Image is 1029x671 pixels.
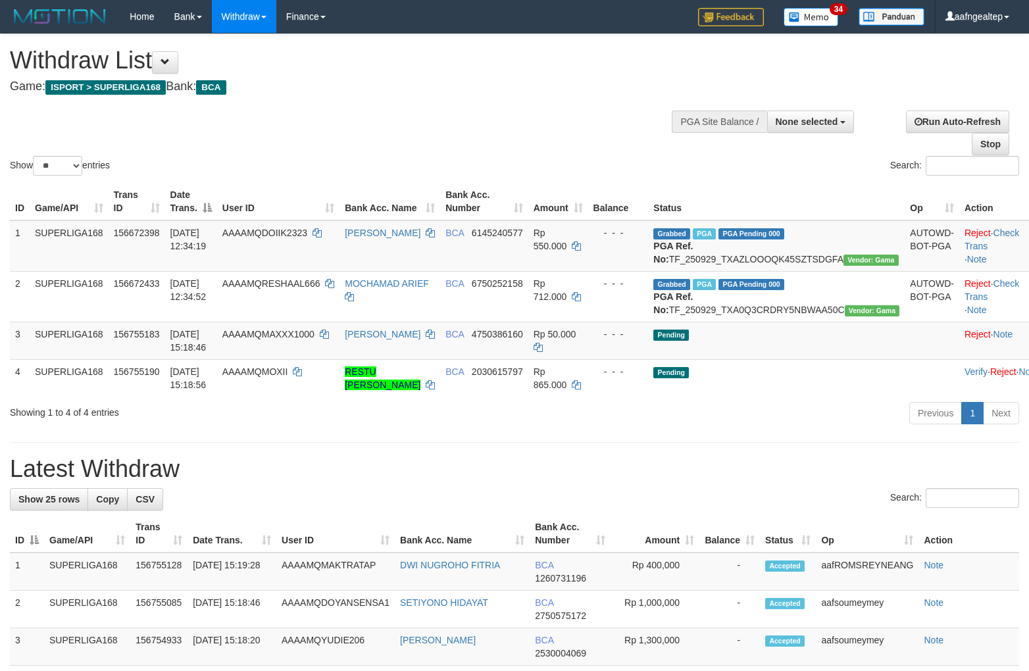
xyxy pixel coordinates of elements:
span: BCA [535,560,553,570]
span: ISPORT > SUPERLIGA168 [45,80,166,95]
img: MOTION_logo.png [10,7,110,26]
th: Date Trans.: activate to sort column descending [165,183,217,220]
a: Previous [909,402,962,424]
a: Next [983,402,1019,424]
td: SUPERLIGA168 [30,322,109,359]
span: PGA Pending [718,228,784,239]
td: 156754933 [130,628,188,666]
td: Rp 1,300,000 [611,628,699,666]
span: BCA [196,80,226,95]
div: - - - [593,365,643,378]
img: panduan.png [859,8,924,26]
td: AUTOWD-BOT-PGA [905,220,959,272]
th: Action [918,515,1019,553]
th: Bank Acc. Name: activate to sort column ascending [339,183,440,220]
a: Reject [965,278,991,289]
td: [DATE] 15:18:20 [188,628,276,666]
a: Show 25 rows [10,488,88,510]
td: AAAAMQYUDIE206 [276,628,395,666]
a: 1 [961,402,984,424]
span: [DATE] 15:18:56 [170,366,207,390]
a: [PERSON_NAME] [345,228,420,238]
span: AAAAMQDOIIK2323 [222,228,307,238]
th: Status [648,183,905,220]
th: Op: activate to sort column ascending [905,183,959,220]
a: Reject [990,366,1016,377]
span: AAAAMQMOXII [222,366,288,377]
span: Accepted [765,560,805,572]
td: SUPERLIGA168 [44,553,130,591]
span: Show 25 rows [18,494,80,505]
td: 156755128 [130,553,188,591]
span: Accepted [765,635,805,647]
a: [PERSON_NAME] [400,635,476,645]
button: None selected [767,111,855,133]
a: MOCHAMAD ARIEF [345,278,429,289]
td: SUPERLIGA168 [44,591,130,628]
div: Showing 1 to 4 of 4 entries [10,401,419,419]
label: Search: [890,488,1019,508]
span: Marked by aafsoycanthlai [693,228,716,239]
a: [PERSON_NAME] [345,329,420,339]
td: SUPERLIGA168 [30,359,109,397]
span: [DATE] 12:34:19 [170,228,207,251]
th: Bank Acc. Name: activate to sort column ascending [395,515,530,553]
a: Verify [965,366,988,377]
span: BCA [445,228,464,238]
td: AUTOWD-BOT-PGA [905,271,959,322]
span: Rp 50.000 [534,329,576,339]
a: Note [967,254,987,264]
span: 156755183 [114,329,160,339]
th: Amount: activate to sort column ascending [528,183,588,220]
a: Check Trans [965,228,1019,251]
td: TF_250929_TXAZLOOOQK45SZTSDGFA [648,220,905,272]
span: AAAAMQRESHAAL666 [222,278,320,289]
td: 156755085 [130,591,188,628]
input: Search: [926,488,1019,508]
th: Trans ID: activate to sort column ascending [130,515,188,553]
span: None selected [776,116,838,127]
th: Bank Acc. Number: activate to sort column ascending [440,183,528,220]
a: SETIYONO HIDAYAT [400,597,488,608]
span: Accepted [765,598,805,609]
td: [DATE] 15:19:28 [188,553,276,591]
td: AAAAMQDOYANSENSA1 [276,591,395,628]
td: AAAAMQMAKTRATAP [276,553,395,591]
h1: Latest Withdraw [10,456,1019,482]
th: Trans ID: activate to sort column ascending [109,183,165,220]
span: BCA [445,329,464,339]
td: 3 [10,628,44,666]
a: Reject [965,228,991,238]
td: 1 [10,553,44,591]
span: Copy 6750252158 to clipboard [472,278,523,289]
a: Note [924,597,943,608]
span: Copy 4750386160 to clipboard [472,329,523,339]
th: User ID: activate to sort column ascending [276,515,395,553]
td: 2 [10,591,44,628]
span: [DATE] 15:18:46 [170,329,207,353]
span: 156672433 [114,278,160,289]
td: aafROMSREYNEANG [816,553,918,591]
span: Grabbed [653,279,690,290]
span: 156755190 [114,366,160,377]
span: PGA Pending [718,279,784,290]
span: BCA [445,278,464,289]
span: CSV [136,494,155,505]
a: Note [993,329,1013,339]
span: Copy 6145240577 to clipboard [472,228,523,238]
span: AAAAMQMAXXX1000 [222,329,314,339]
a: CSV [127,488,163,510]
b: PGA Ref. No: [653,291,693,315]
td: aafsoumeymey [816,628,918,666]
span: Pending [653,367,689,378]
a: Stop [972,133,1009,155]
div: PGA Site Balance / [672,111,766,133]
span: Rp 865.000 [534,366,567,390]
div: - - - [593,277,643,290]
span: Copy 2030615797 to clipboard [472,366,523,377]
img: Feedback.jpg [698,8,764,26]
td: 1 [10,220,30,272]
td: [DATE] 15:18:46 [188,591,276,628]
th: Date Trans.: activate to sort column ascending [188,515,276,553]
td: SUPERLIGA168 [44,628,130,666]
